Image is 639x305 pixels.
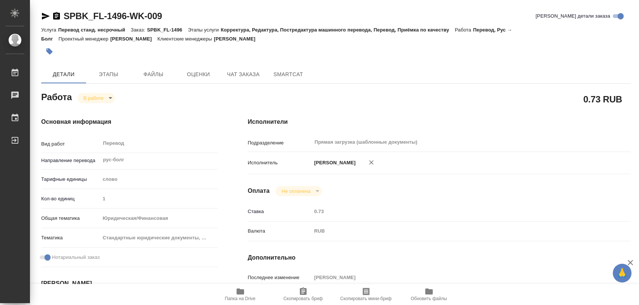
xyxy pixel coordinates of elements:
p: Вид работ [41,140,100,148]
p: Корректура, Редактура, Постредактура машинного перевода, Перевод, Приёмка по качеству [221,27,455,33]
button: В работе [81,95,106,101]
p: [PERSON_NAME] [214,36,261,42]
span: Обновить файлы [411,296,447,301]
p: Валюта [248,227,312,235]
h2: Работа [41,90,72,103]
div: слово [100,173,217,186]
p: Работа [455,27,473,33]
h4: Исполнители [248,117,631,126]
input: Пустое поле [100,193,217,204]
span: 🙏 [616,265,629,281]
a: SPBK_FL-1496-WK-009 [64,11,162,21]
button: Обновить файлы [398,284,460,305]
div: RUB [311,225,599,237]
p: Тарифные единицы [41,176,100,183]
input: Пустое поле [311,206,599,217]
button: Не оплачена [279,188,313,194]
button: Скопировать ссылку [52,12,61,21]
span: Нотариальный заказ [52,254,100,261]
h4: Оплата [248,186,270,195]
p: [PERSON_NAME] [311,159,356,167]
p: Ставка [248,208,312,215]
button: Скопировать мини-бриф [335,284,398,305]
p: Проектный менеджер [58,36,110,42]
h4: [PERSON_NAME] [41,279,218,288]
h2: 0.73 RUB [583,93,622,105]
button: Добавить тэг [41,43,58,60]
p: SPBK_FL-1496 [147,27,188,33]
h4: Дополнительно [248,253,631,262]
button: Скопировать бриф [272,284,335,305]
div: Стандартные юридические документы, договоры, уставы [100,231,217,244]
div: В работе [77,93,115,103]
button: 🙏 [613,264,632,282]
div: Юридическая/Финансовая [100,212,217,225]
p: Кол-во единиц [41,195,100,203]
span: Скопировать мини-бриф [340,296,392,301]
p: Этапы услуги [188,27,221,33]
p: Направление перевода [41,157,100,164]
span: Папка на Drive [225,296,256,301]
p: Перевод станд. несрочный [58,27,131,33]
h4: Основная информация [41,117,218,126]
button: Удалить исполнителя [363,154,380,171]
button: Папка на Drive [209,284,272,305]
span: Скопировать бриф [283,296,323,301]
span: Этапы [91,70,127,79]
p: Подразделение [248,139,312,147]
div: В работе [276,186,322,196]
button: Скопировать ссылку для ЯМессенджера [41,12,50,21]
p: Заказ: [131,27,147,33]
p: [PERSON_NAME] [110,36,158,42]
p: Тематика [41,234,100,242]
span: Оценки [180,70,216,79]
p: Клиентские менеджеры [158,36,214,42]
span: Чат заказа [225,70,261,79]
p: Последнее изменение [248,274,312,281]
p: Услуга [41,27,58,33]
p: Исполнитель [248,159,312,167]
span: Детали [46,70,82,79]
span: [PERSON_NAME] детали заказа [536,12,610,20]
span: Файлы [136,70,171,79]
input: Пустое поле [311,272,599,283]
span: SmartCat [270,70,306,79]
p: Общая тематика [41,215,100,222]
